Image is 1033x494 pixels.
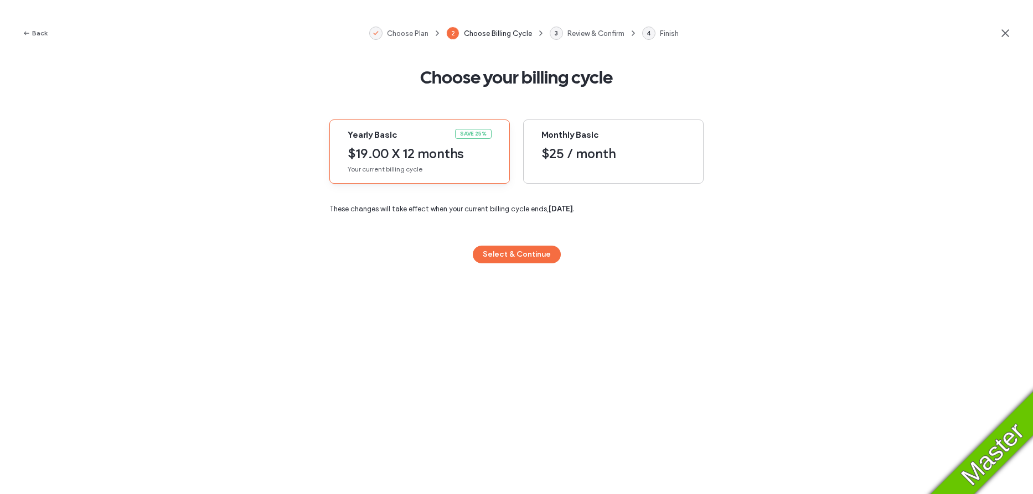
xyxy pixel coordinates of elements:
[387,29,428,38] span: Choose Plan
[420,66,613,89] span: Choose your billing cycle
[348,145,492,162] span: $19.00 X 12 months
[22,27,48,40] button: Back
[549,205,573,213] b: [DATE]
[473,246,561,263] button: Select & Continue
[446,27,459,40] div: 2
[464,29,532,38] span: Choose Billing Cycle
[541,145,685,162] span: $25 / month
[541,129,685,141] span: Monthly Basic
[329,205,575,213] span: These changes will take effect when your current billing cycle ends, .
[348,164,492,174] span: Your current billing cycle
[348,129,451,141] span: Yearly Basic
[455,129,492,139] div: Save 25%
